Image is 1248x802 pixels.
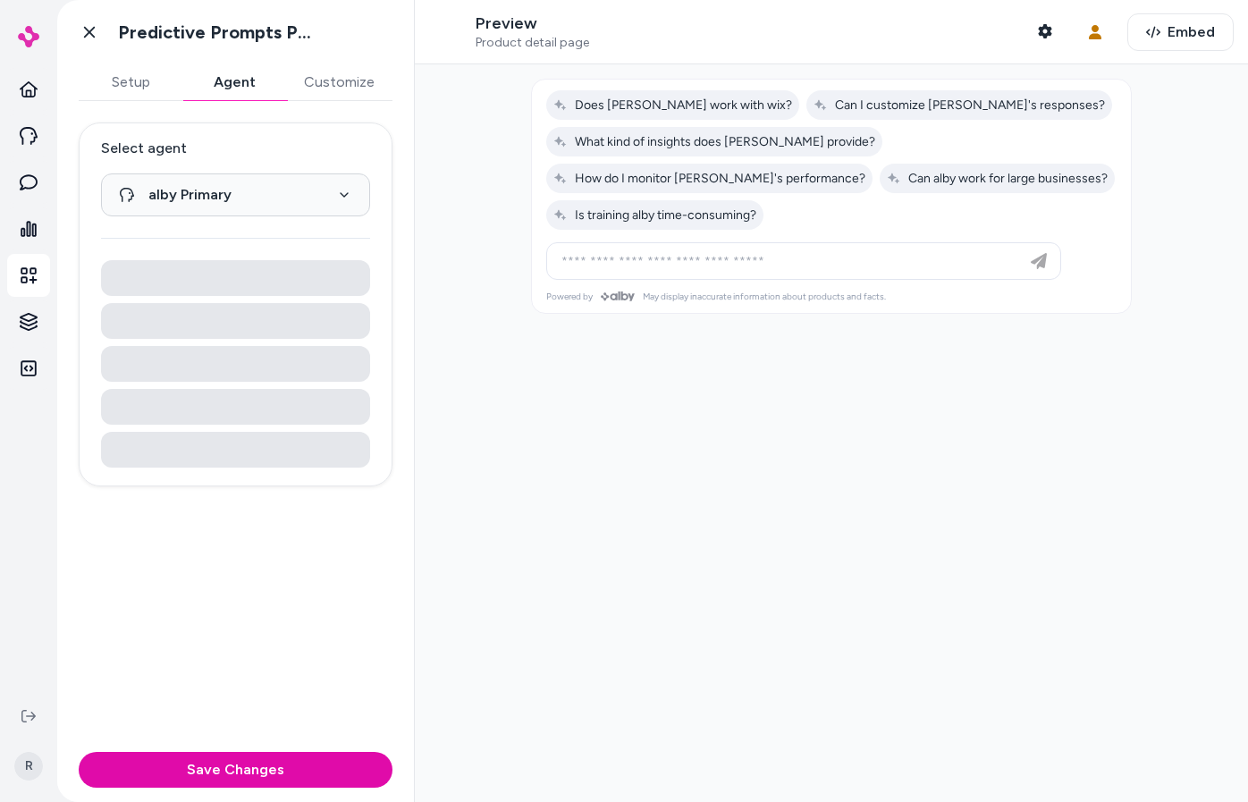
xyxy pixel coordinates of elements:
[118,21,319,44] h1: Predictive Prompts PDP
[79,64,182,100] button: Setup
[1127,13,1234,51] button: Embed
[79,752,392,788] button: Save Changes
[11,738,46,795] button: R
[286,64,392,100] button: Customize
[476,13,589,34] p: Preview
[14,752,43,781] span: R
[1168,21,1215,43] span: Embed
[18,26,39,47] img: alby Logo
[476,35,589,51] span: Product detail page
[101,138,370,159] label: Select agent
[182,64,286,100] button: Agent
